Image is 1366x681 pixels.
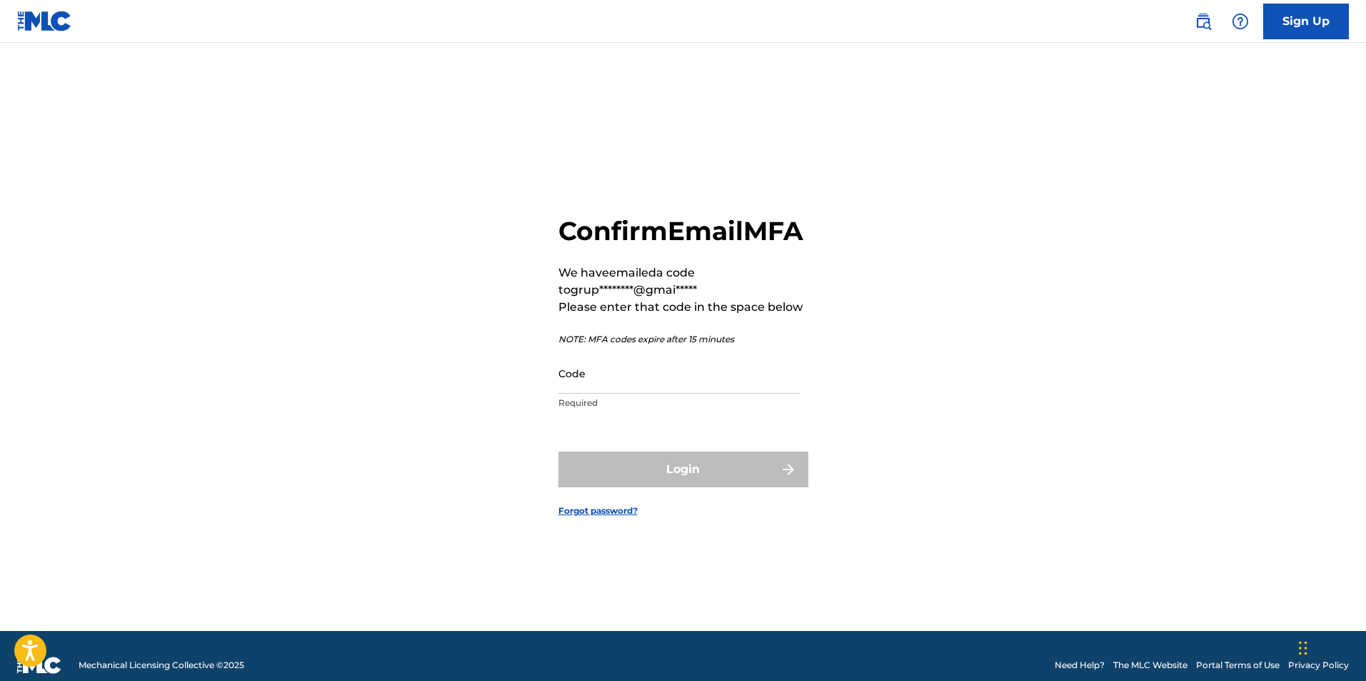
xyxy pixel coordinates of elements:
[1299,627,1307,670] div: Arrastrar
[558,299,808,316] p: Please enter that code in the space below
[1288,659,1349,672] a: Privacy Policy
[17,657,61,674] img: logo
[1295,612,1366,681] iframe: Chat Widget
[1226,7,1255,36] div: Help
[1195,13,1212,30] img: search
[1113,659,1187,672] a: The MLC Website
[1055,659,1105,672] a: Need Help?
[558,215,808,247] h2: Confirm Email MFA
[558,333,808,346] p: NOTE: MFA codes expire after 15 minutes
[558,397,800,409] p: Required
[79,659,244,672] span: Mechanical Licensing Collective © 2025
[1295,612,1366,681] div: Widget de chat
[558,504,638,517] a: Forgot password?
[1196,659,1280,672] a: Portal Terms of Use
[1263,4,1349,39] a: Sign Up
[17,11,72,31] img: MLC Logo
[1189,7,1217,36] a: Public Search
[1232,13,1249,30] img: help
